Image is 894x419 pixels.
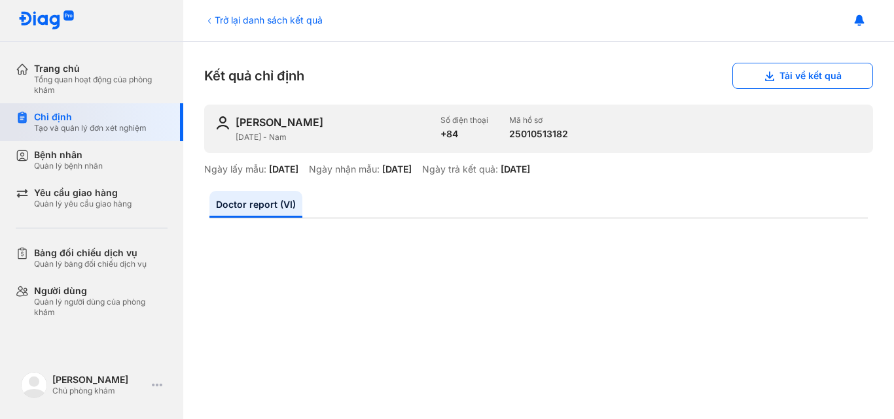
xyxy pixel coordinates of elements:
div: Trở lại danh sách kết quả [204,13,323,27]
div: Quản lý bảng đối chiếu dịch vụ [34,259,147,269]
div: Yêu cầu giao hàng [34,187,132,199]
div: Bệnh nhân [34,149,103,161]
div: Quản lý yêu cầu giao hàng [34,199,132,209]
div: [PERSON_NAME] [52,374,147,386]
div: Chỉ định [34,111,147,123]
div: [PERSON_NAME] [236,115,323,129]
img: logo [21,372,47,398]
div: [DATE] [382,163,412,175]
div: [DATE] [269,163,298,175]
div: [DATE] [501,163,530,175]
div: Mã hồ sơ [509,115,568,126]
div: Ngày lấy mẫu: [204,163,266,175]
div: Chủ phòng khám [52,386,147,396]
div: Quản lý người dùng của phòng khám [34,297,168,318]
button: Tải về kết quả [732,63,873,89]
div: 25010513182 [509,128,568,140]
img: logo [18,10,75,31]
div: Kết quả chỉ định [204,63,873,89]
a: Doctor report (VI) [209,191,302,218]
div: Người dùng [34,285,168,297]
div: Tổng quan hoạt động của phòng khám [34,75,168,95]
div: Ngày trả kết quả: [422,163,498,175]
img: user-icon [215,115,230,131]
div: +84 [440,128,488,140]
div: Tạo và quản lý đơn xét nghiệm [34,123,147,133]
div: Số điện thoại [440,115,488,126]
div: Quản lý bệnh nhân [34,161,103,171]
div: Bảng đối chiếu dịch vụ [34,247,147,259]
div: [DATE] - Nam [236,132,430,142]
div: Ngày nhận mẫu: [309,163,380,175]
div: Trang chủ [34,63,168,75]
